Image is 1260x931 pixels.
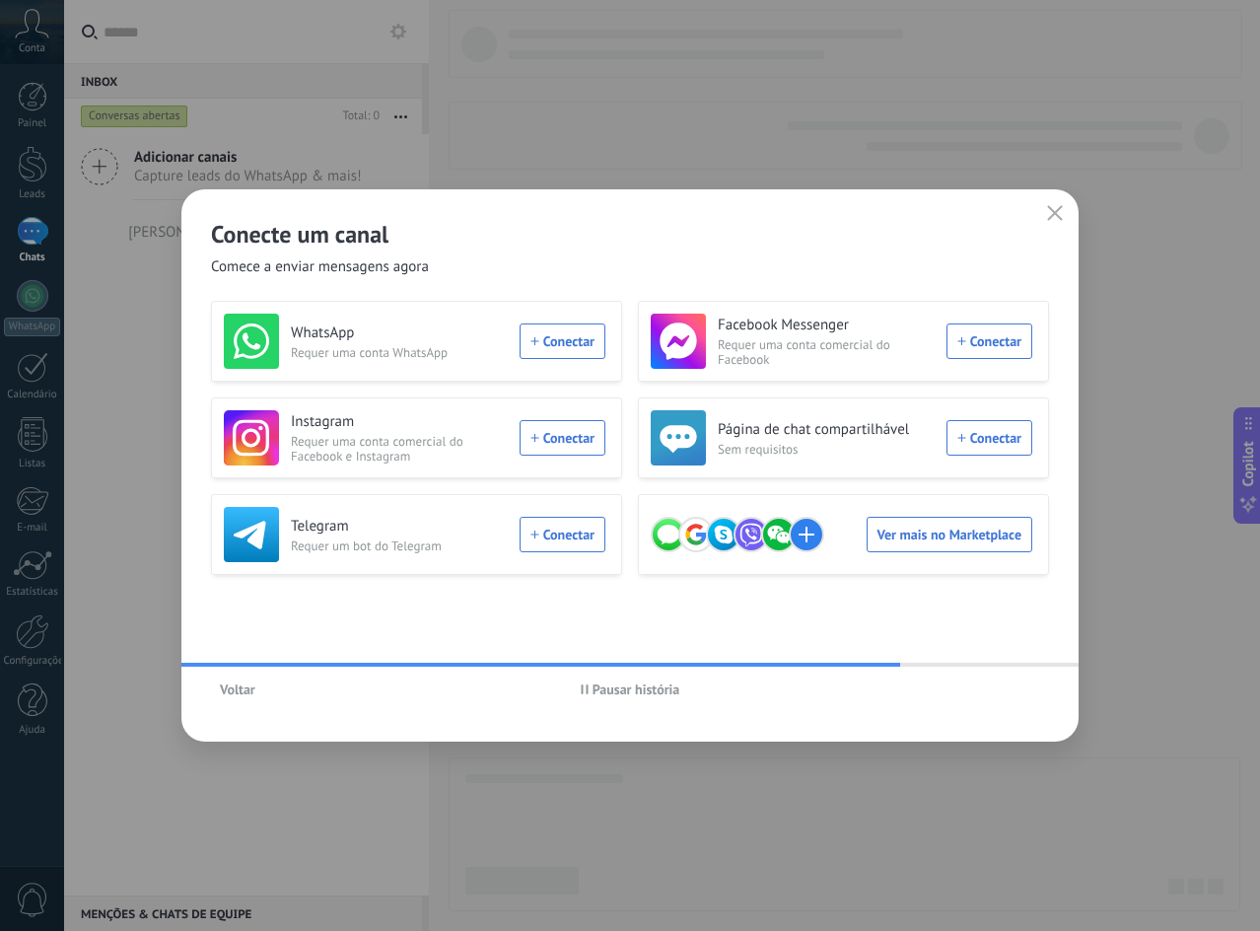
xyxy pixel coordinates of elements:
[718,337,935,367] span: Requer uma conta comercial do Facebook
[211,219,1049,250] h2: Conecte um canal
[291,517,508,537] h3: Telegram
[291,345,508,360] span: Requer uma conta WhatsApp
[718,420,935,440] h3: Página de chat compartilhável
[220,682,255,696] span: Voltar
[718,442,935,457] span: Sem requisitos
[291,538,508,553] span: Requer um bot do Telegram
[211,257,429,277] span: Comece a enviar mensagens agora
[291,323,508,343] h3: WhatsApp
[291,412,508,432] h3: Instagram
[572,675,689,704] button: Pausar história
[291,434,508,464] span: Requer uma conta comercial do Facebook e Instagram
[593,682,680,696] span: Pausar história
[211,675,264,704] button: Voltar
[718,316,935,335] h3: Facebook Messenger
